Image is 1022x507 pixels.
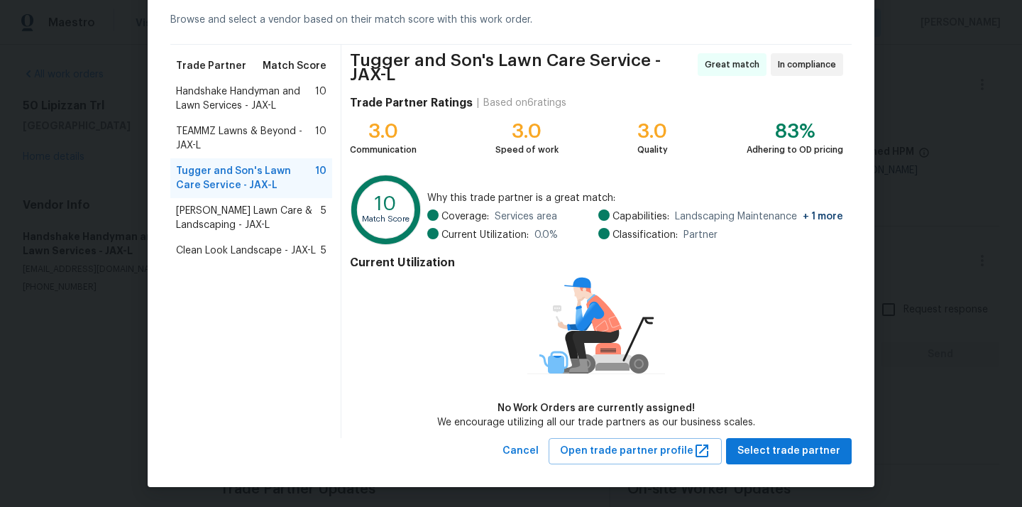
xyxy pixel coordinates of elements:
[263,59,326,73] span: Match Score
[437,401,755,415] div: No Work Orders are currently assigned!
[495,209,557,224] span: Services area
[321,204,326,232] span: 5
[350,124,417,138] div: 3.0
[321,244,326,258] span: 5
[497,438,544,464] button: Cancel
[437,415,755,430] div: We encourage utilizing all our trade partners as our business scales.
[350,96,473,110] h4: Trade Partner Ratings
[737,442,840,460] span: Select trade partner
[502,442,539,460] span: Cancel
[176,124,315,153] span: TEAMMZ Lawns & Beyond - JAX-L
[176,244,316,258] span: Clean Look Landscape - JAX-L
[441,228,529,242] span: Current Utilization:
[637,143,668,157] div: Quality
[612,209,669,224] span: Capabilities:
[315,124,326,153] span: 10
[747,124,843,138] div: 83%
[176,204,321,232] span: [PERSON_NAME] Lawn Care & Landscaping - JAX-L
[350,256,843,270] h4: Current Utilization
[350,143,417,157] div: Communication
[495,143,559,157] div: Speed of work
[350,53,693,82] span: Tugger and Son's Lawn Care Service - JAX-L
[637,124,668,138] div: 3.0
[612,228,678,242] span: Classification:
[683,228,718,242] span: Partner
[315,84,326,113] span: 10
[176,59,246,73] span: Trade Partner
[495,124,559,138] div: 3.0
[441,209,489,224] span: Coverage:
[483,96,566,110] div: Based on 6 ratings
[473,96,483,110] div: |
[778,58,842,72] span: In compliance
[803,212,843,222] span: + 1 more
[675,209,843,224] span: Landscaping Maintenance
[176,84,315,113] span: Handshake Handyman and Lawn Services - JAX-L
[362,215,410,223] text: Match Score
[726,438,852,464] button: Select trade partner
[747,143,843,157] div: Adhering to OD pricing
[534,228,558,242] span: 0.0 %
[560,442,710,460] span: Open trade partner profile
[705,58,765,72] span: Great match
[375,194,397,214] text: 10
[549,438,722,464] button: Open trade partner profile
[427,191,843,205] span: Why this trade partner is a great match:
[176,164,315,192] span: Tugger and Son's Lawn Care Service - JAX-L
[315,164,326,192] span: 10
